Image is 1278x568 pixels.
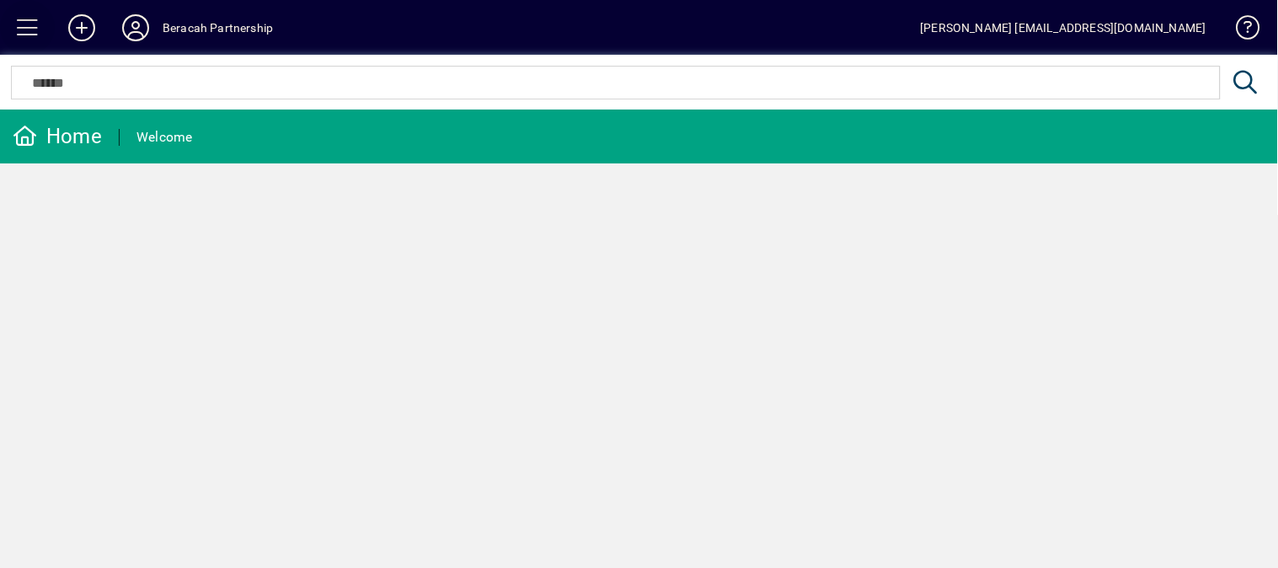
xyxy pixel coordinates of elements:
[13,123,102,150] div: Home
[109,13,163,43] button: Profile
[55,13,109,43] button: Add
[136,124,193,151] div: Welcome
[163,14,273,41] div: Beracah Partnership
[1223,3,1257,58] a: Knowledge Base
[921,14,1206,41] div: [PERSON_NAME] [EMAIL_ADDRESS][DOMAIN_NAME]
